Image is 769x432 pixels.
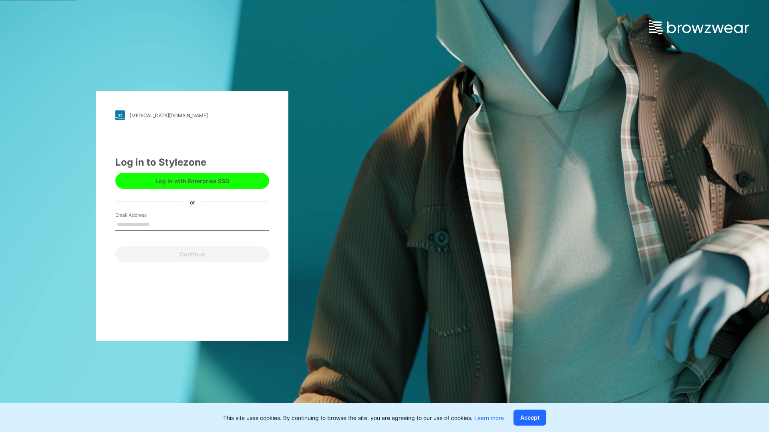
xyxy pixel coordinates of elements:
[474,414,504,421] a: Learn more
[115,212,171,219] label: Email Address
[115,155,269,170] div: Log in to Stylezone
[130,112,208,118] div: [MEDICAL_DATA][DOMAIN_NAME]
[115,110,269,120] a: [MEDICAL_DATA][DOMAIN_NAME]
[223,414,504,422] p: This site uses cookies. By continuing to browse the site, you are agreeing to our use of cookies.
[115,110,125,120] img: stylezone-logo.562084cfcfab977791bfbf7441f1a819.svg
[183,198,201,206] div: or
[513,410,546,426] button: Accept
[115,173,269,189] button: Log in with Enterprise SSO
[649,20,749,34] img: browzwear-logo.e42bd6dac1945053ebaf764b6aa21510.svg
